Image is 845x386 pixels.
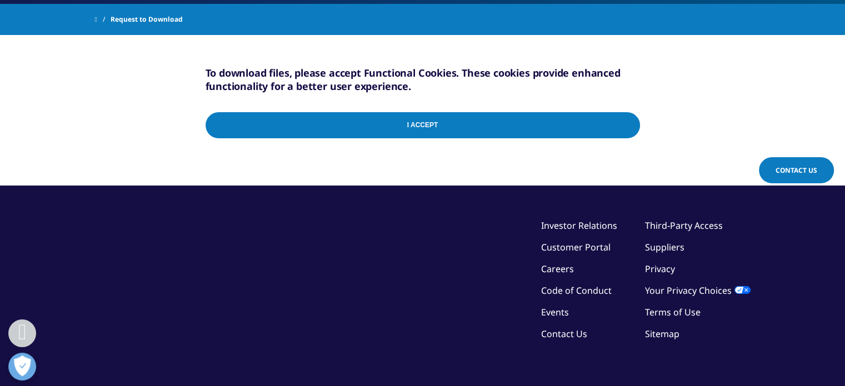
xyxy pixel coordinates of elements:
a: Suppliers [645,241,684,253]
a: Contact Us [541,328,587,340]
a: Terms of Use [645,306,701,318]
a: Careers [541,263,574,275]
a: Contact Us [759,157,834,183]
a: Customer Portal [541,241,611,253]
a: Privacy [645,263,675,275]
input: I Accept [206,112,640,138]
span: Request to Download [111,9,183,29]
a: Your Privacy Choices [645,284,751,297]
h5: To download files, please accept Functional Cookies. These cookies provide enhanced functionality... [206,66,640,93]
a: Code of Conduct [541,284,612,297]
a: Events [541,306,569,318]
span: Contact Us [776,166,817,175]
a: Investor Relations [541,219,617,232]
a: Third-Party Access [645,219,723,232]
button: Open Preferences [8,353,36,380]
a: Sitemap [645,328,679,340]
